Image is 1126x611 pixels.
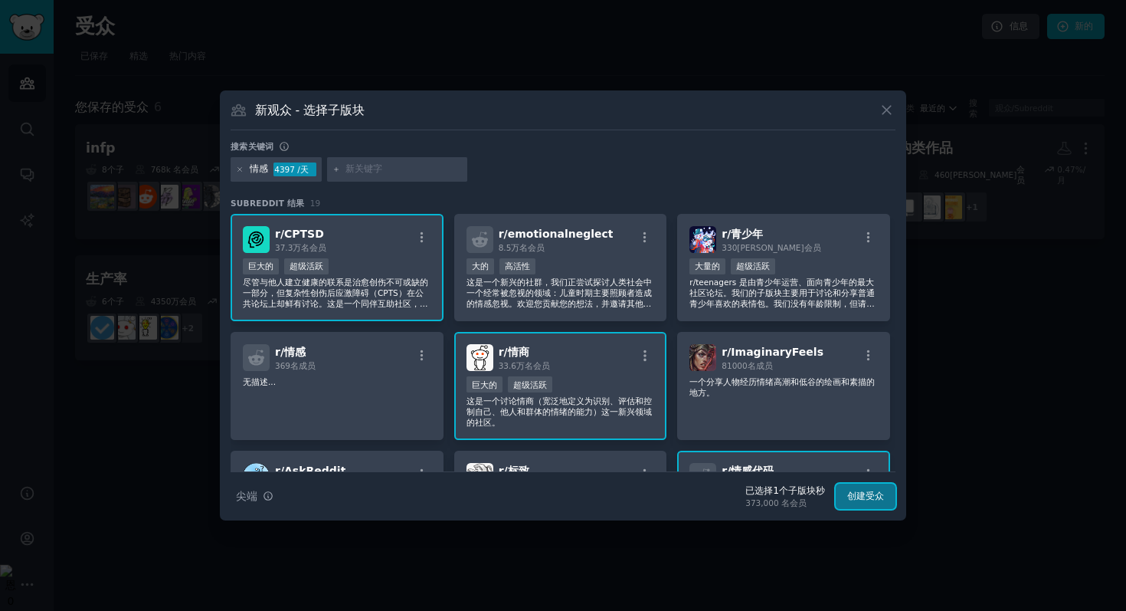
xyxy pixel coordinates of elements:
font: ImaginaryFeels [731,346,823,358]
font: 无描述... [243,377,276,386]
font: 个子版块 [779,485,816,496]
font: r/ [722,465,731,477]
font: 情感 [284,346,306,358]
font: 情感 [250,163,268,174]
font: 1 [773,485,779,496]
font: 会员 [309,243,326,252]
font: 这是一个新兴的社群，我们正尝试探讨人类社会中一个经常被忽视的领域：儿童时期主要照顾者造成的情感忽视。欢迎您贡献您的想法，并邀请其他人加入我们，帮助我们开启这个新篇章。 [466,278,652,319]
font: 秒 [816,485,825,496]
font: 373,000 名 [745,498,790,508]
font: 情感代码 [731,465,774,477]
font: emotionalneglect [508,228,614,240]
font: r/ [275,228,284,240]
font: 标致 [508,465,529,477]
font: 81000名 [722,361,755,370]
font: 巨大的 [472,380,497,389]
font: 这是一个讨论情商（宽泛地定义为识别、评估和控制自己、他人和群体的情绪的能力）这一新兴领域的社区。 [466,396,652,427]
img: 标致 [466,463,493,490]
font: 会员 [533,361,550,370]
font: AskReddit [284,465,345,477]
font: 新观众 - 选择子版块 [255,103,365,117]
img: 情商 [466,344,493,371]
font: 会员 [528,243,545,252]
font: 巨大的 [248,261,273,271]
font: r/ [275,465,284,477]
img: 询问Reddit [243,463,270,490]
img: 想象的感觉 [689,344,716,371]
font: 330[PERSON_NAME] [722,243,804,252]
button: 创建受众 [836,484,895,510]
font: r/ [499,346,508,358]
font: 超级活跃 [513,380,547,389]
font: 4397 /天 [274,165,309,174]
font: 会员 [790,498,807,508]
font: r/ [499,228,508,240]
font: 一个分享人物经历情绪高潮和低谷的绘画和素描的地方。 [689,377,875,397]
button: 尖端 [231,483,279,510]
input: 新关键字 [345,163,462,176]
font: 8.5万名 [499,243,529,252]
font: 33.6万名 [499,361,533,370]
font: 创建受众 [847,491,884,501]
font: 尽管与他人建立健康的联系是治愈创伤不可或缺的一部分，但复杂性创伤后应激障碍（CPTS）在公共论坛上却鲜有讨论。这是一个同伴互助社区，面向那些经历了长期创伤，最终得以重生，但仍需疗愈伤痕的人们。这... [243,278,428,340]
font: 大的 [472,261,489,271]
font: 超级活跃 [736,261,770,271]
font: 大量的 [695,261,720,271]
font: 情商 [508,346,529,358]
font: r/ [722,228,731,240]
img: 青少年 [689,226,716,253]
font: 搜索关键词 [231,142,273,151]
font: 37.3万名 [275,243,309,252]
font: 19 [310,199,321,208]
font: 高活性 [505,261,530,271]
font: 超级活跃 [290,261,323,271]
font: 已选择 [745,485,773,496]
font: 369 [275,361,290,370]
font: 尖端 [236,490,257,502]
font: r/ [499,465,508,477]
font: 会员 [804,243,821,252]
font: 名成员 [290,361,316,370]
font: CPTSD [284,228,324,240]
font: r/teenagers 是由青少年运营、面向青少年的最大社区论坛。我们的子版块主要用于讨论和分享普通青少年喜欢的表情包。我们没有年龄限制，但请注意，我们的版块面向 13 至 19 岁的用户。欢迎... [689,278,875,330]
font: r/ [722,346,731,358]
font: 成员 [756,361,773,370]
font: 青少年 [731,228,763,240]
font: r/ [275,346,284,358]
font: Subreddit 结果 [231,199,305,208]
img: 慢性创伤后应激障碍 [243,226,270,253]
